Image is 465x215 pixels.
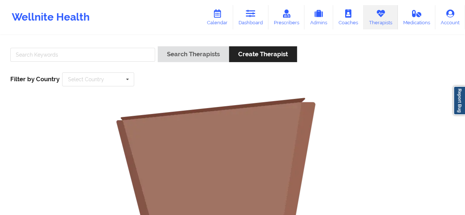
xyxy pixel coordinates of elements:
[333,5,364,29] a: Coaches
[201,5,233,29] a: Calendar
[364,5,398,29] a: Therapists
[304,5,333,29] a: Admins
[10,75,60,83] span: Filter by Country
[398,5,436,29] a: Medications
[268,5,305,29] a: Prescribers
[10,48,155,62] input: Search Keywords
[229,46,297,62] button: Create Therapist
[453,86,465,115] a: Report Bug
[233,5,268,29] a: Dashboard
[68,77,104,82] div: Select Country
[158,46,229,62] button: Search Therapists
[435,5,465,29] a: Account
